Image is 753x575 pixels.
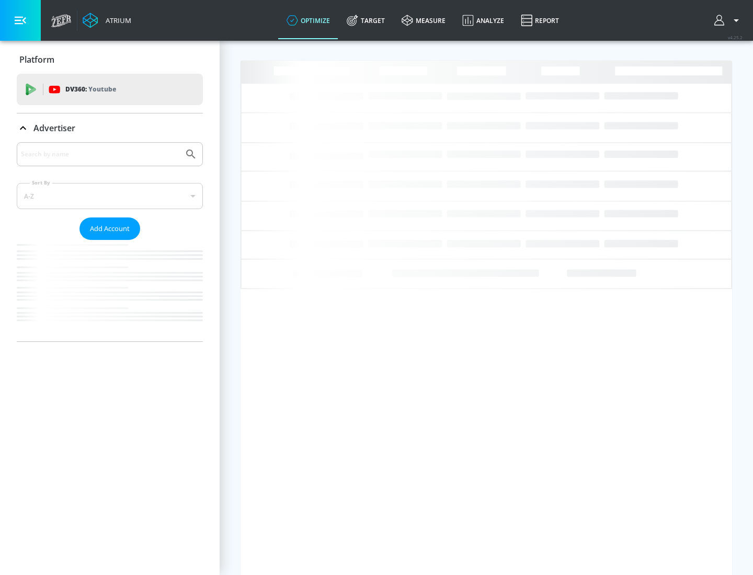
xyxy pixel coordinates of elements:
div: Advertiser [17,142,203,341]
span: Add Account [90,223,130,235]
span: v 4.25.2 [728,34,743,40]
label: Sort By [30,179,52,186]
p: Youtube [88,84,116,95]
div: Atrium [101,16,131,25]
a: Analyze [454,2,512,39]
div: A-Z [17,183,203,209]
a: Atrium [83,13,131,28]
div: Platform [17,45,203,74]
p: DV360: [65,84,116,95]
nav: list of Advertiser [17,240,203,341]
p: Advertiser [33,122,75,134]
button: Add Account [79,217,140,240]
div: Advertiser [17,113,203,143]
a: Target [338,2,393,39]
a: optimize [278,2,338,39]
a: measure [393,2,454,39]
div: DV360: Youtube [17,74,203,105]
p: Platform [19,54,54,65]
input: Search by name [21,147,179,161]
a: Report [512,2,567,39]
